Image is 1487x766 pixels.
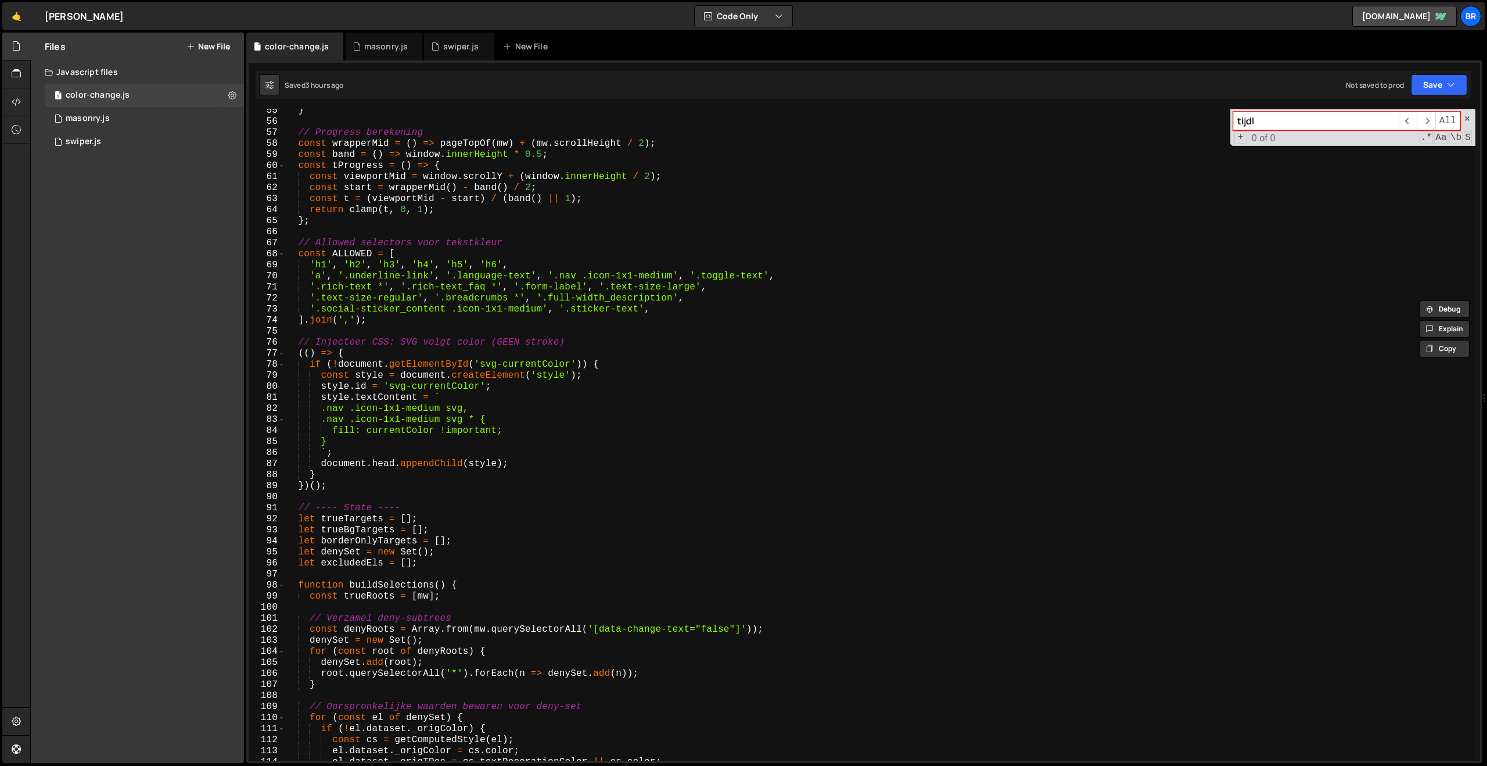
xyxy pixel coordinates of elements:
[1420,320,1470,338] button: Explain
[66,137,101,147] div: swiper.js
[1420,300,1470,318] button: Debug
[1346,80,1404,90] div: Not saved to prod
[45,9,124,23] div: [PERSON_NAME]
[1234,131,1247,144] span: Toggle Replace mode
[1399,112,1417,130] span: ​
[1460,6,1481,27] a: Br
[249,238,285,249] div: 67
[1420,340,1470,357] button: Copy
[249,337,285,348] div: 76
[249,701,285,713] div: 109
[45,130,244,153] div: 16297/44014.js
[249,116,285,127] div: 56
[45,84,244,107] div: 16297/44719.js
[249,315,285,326] div: 74
[45,107,244,130] div: 16297/44199.js
[2,2,31,30] a: 🤙
[249,160,285,171] div: 60
[249,724,285,735] div: 111
[249,105,285,116] div: 55
[249,613,285,624] div: 101
[249,326,285,337] div: 75
[249,249,285,260] div: 68
[1435,112,1460,130] span: Alt-Enter
[249,448,285,459] div: 86
[55,92,62,101] span: 1
[249,547,285,558] div: 95
[249,205,285,216] div: 64
[66,113,110,124] div: masonry.js
[249,293,285,304] div: 72
[249,514,285,525] div: 92
[249,127,285,138] div: 57
[249,713,285,724] div: 110
[249,503,285,514] div: 91
[249,271,285,282] div: 70
[249,171,285,182] div: 61
[249,194,285,205] div: 63
[1247,133,1280,144] span: 0 of 0
[503,41,552,52] div: New File
[249,182,285,194] div: 62
[249,149,285,160] div: 59
[443,41,479,52] div: swiper.js
[249,370,285,381] div: 79
[249,746,285,757] div: 113
[1420,131,1434,144] span: RegExp Search
[31,60,244,84] div: Javascript files
[249,403,285,414] div: 82
[249,470,285,481] div: 88
[249,436,285,448] div: 85
[249,536,285,547] div: 94
[249,481,285,492] div: 89
[1233,112,1399,130] input: Search for
[249,657,285,668] div: 105
[249,381,285,392] div: 80
[249,359,285,370] div: 78
[249,635,285,646] div: 103
[1411,74,1467,95] button: Save
[249,138,285,149] div: 58
[186,42,230,51] button: New File
[364,41,408,52] div: masonry.js
[249,690,285,701] div: 108
[1417,112,1435,130] span: ​
[285,80,344,90] div: Saved
[249,558,285,569] div: 96
[249,591,285,602] div: 99
[66,90,130,101] div: color-change.js
[1449,131,1463,144] span: Whole Word Search
[1464,131,1472,144] span: Search In Selection
[249,580,285,591] div: 98
[249,216,285,227] div: 65
[249,348,285,359] div: 77
[249,602,285,613] div: 100
[249,624,285,635] div: 102
[249,735,285,746] div: 112
[249,227,285,238] div: 66
[306,80,344,90] div: 3 hours ago
[1434,131,1448,144] span: CaseSensitive Search
[249,304,285,315] div: 73
[1352,6,1457,27] a: [DOMAIN_NAME]
[249,425,285,436] div: 84
[265,41,329,52] div: color-change.js
[249,282,285,293] div: 71
[249,414,285,425] div: 83
[695,6,792,27] button: Code Only
[249,459,285,470] div: 87
[249,679,285,690] div: 107
[249,525,285,536] div: 93
[249,260,285,271] div: 69
[249,668,285,679] div: 106
[249,646,285,657] div: 104
[249,492,285,503] div: 90
[45,40,66,53] h2: Files
[249,392,285,403] div: 81
[249,569,285,580] div: 97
